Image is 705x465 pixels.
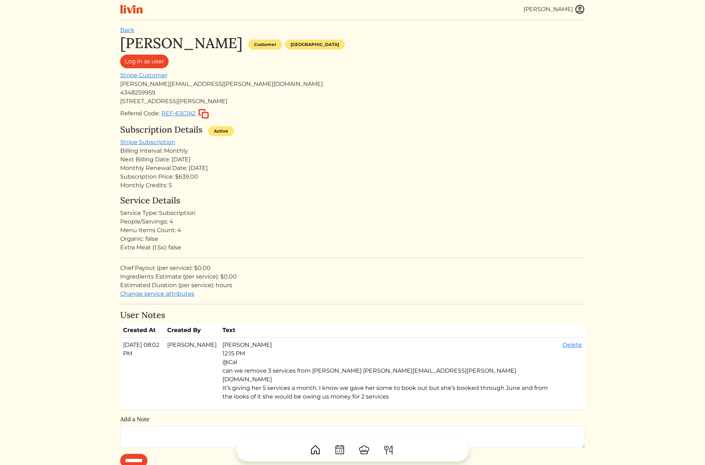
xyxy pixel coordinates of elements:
h4: Service Details [120,195,585,206]
td: [PERSON_NAME] [164,338,220,410]
img: House-9bf13187bcbb5817f509fe5e7408150f90897510c4275e13d0d5fca38e0b5951.svg [310,444,321,456]
h4: Subscription Details [120,125,202,135]
div: 4348259959 [120,88,585,97]
div: Menu Items Count: 4 [120,226,585,235]
div: [GEOGRAPHIC_DATA] [285,40,345,50]
div: Monthly Credits: 5 [120,181,585,190]
th: Created By [164,323,220,338]
div: Next Billing Date: [DATE] [120,155,585,164]
td: [DATE] 08:02 PM [120,338,165,410]
div: Subscription Price: $639.00 [120,172,585,181]
a: Log in as user [120,55,169,68]
img: ForkKnife-55491504ffdb50bab0c1e09e7649658475375261d09fd45db06cec23bce548bf.svg [383,444,394,456]
img: user_account-e6e16d2ec92f44fc35f99ef0dc9cddf60790bfa021a6ecb1c896eb5d2907b31c.svg [574,4,585,15]
div: Monthly Renewal Date: [DATE] [120,164,585,172]
a: Back [120,27,135,33]
button: REF-63C1A2 [161,109,209,119]
h4: User Notes [120,310,585,321]
div: Organic: false [120,235,585,243]
div: Ingredients Estimate (per service): $0.00 [120,272,585,281]
img: CalendarDots-5bcf9d9080389f2a281d69619e1c85352834be518fbc73d9501aef674afc0d57.svg [334,444,346,456]
div: Active [208,126,234,136]
a: Delete [563,341,582,348]
a: Stripe Subscription [120,139,175,146]
img: copy-c88c4d5ff2289bbd861d3078f624592c1430c12286b036973db34a3c10e19d95.svg [198,109,209,119]
div: Customer [248,40,282,50]
div: Billing Interval: Monthly [120,147,585,155]
img: livin-logo-a0d97d1a881af30f6274990eb6222085a2533c92bbd1e4f22c21b4f0d0e3210c.svg [120,5,143,14]
div: [PERSON_NAME] [523,5,573,14]
h6: Add a Note [120,416,585,423]
div: Estimated Duration (per service): hours [120,281,585,290]
div: Service Type: Subscription [120,209,585,217]
div: Extra Meat (1.5x): false [120,243,585,252]
div: Chef Payout (per service): $0.00 [120,264,585,272]
th: Text [220,323,560,338]
div: [PERSON_NAME][EMAIL_ADDRESS][PERSON_NAME][DOMAIN_NAME] [120,80,585,88]
a: Stripe Customer [120,72,168,79]
p: [PERSON_NAME] 12:15 PM @Cal can we remove 3 services from [PERSON_NAME] [PERSON_NAME][EMAIL_ADDRE... [222,341,557,401]
th: Created At [120,323,165,338]
div: People/Servings: 4 [120,217,585,226]
a: Change service attributes [120,290,194,297]
img: ChefHat-a374fb509e4f37eb0702ca99f5f64f3b6956810f32a249b33092029f8484b388.svg [358,444,370,456]
h1: [PERSON_NAME] [120,34,243,52]
span: Referral Code: [120,110,160,117]
span: REF-63C1A2 [161,110,196,117]
div: [STREET_ADDRESS][PERSON_NAME] [120,97,585,106]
